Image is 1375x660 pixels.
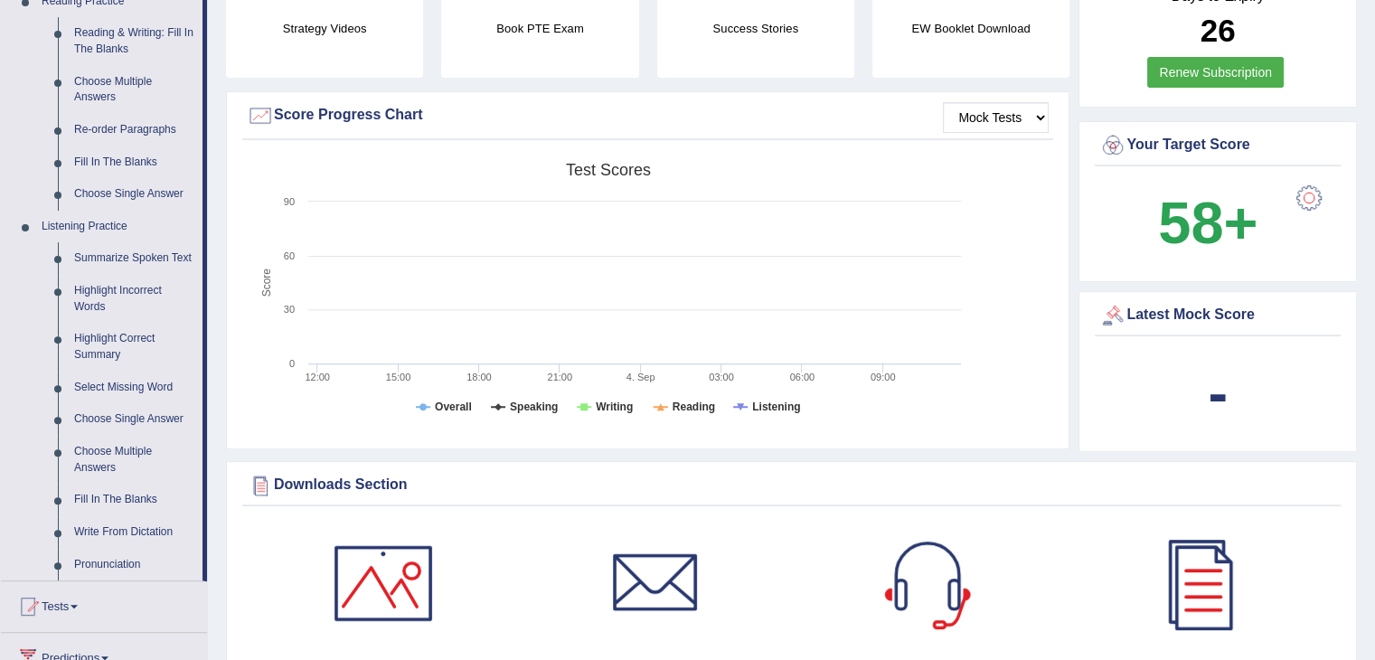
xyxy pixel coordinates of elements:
b: 58+ [1158,190,1257,256]
text: 12:00 [305,372,330,382]
div: Downloads Section [247,472,1336,499]
a: Tests [1,581,207,627]
a: Choose Single Answer [66,403,202,436]
a: Fill In The Blanks [66,484,202,516]
a: Write From Dictation [66,516,202,549]
tspan: Overall [435,401,472,413]
div: Your Target Score [1099,132,1336,159]
a: Highlight Incorrect Words [66,275,202,323]
text: 21:00 [547,372,572,382]
div: Latest Mock Score [1099,302,1336,329]
a: Choose Single Answer [66,178,202,211]
tspan: Listening [752,401,800,413]
h4: Success Stories [657,19,854,38]
h4: Book PTE Exam [441,19,638,38]
text: 09:00 [871,372,896,382]
tspan: Reading [673,401,715,413]
a: Highlight Correct Summary [66,323,202,371]
a: Re-order Paragraphs [66,114,202,146]
a: Choose Multiple Answers [66,66,202,114]
a: Select Missing Word [66,372,202,404]
text: 06:00 [790,372,815,382]
a: Summarize Spoken Text [66,242,202,275]
h4: EW Booklet Download [872,19,1069,38]
tspan: Writing [596,401,633,413]
a: Reading & Writing: Fill In The Blanks [66,17,202,65]
b: - [1208,360,1228,426]
tspan: Speaking [510,401,558,413]
a: Fill In The Blanks [66,146,202,179]
b: 26 [1201,13,1236,48]
text: 0 [289,358,295,369]
tspan: Score [260,269,273,297]
a: Choose Multiple Answers [66,436,202,484]
text: 18:00 [466,372,492,382]
tspan: Test scores [566,161,651,179]
h4: Strategy Videos [226,19,423,38]
tspan: 4. Sep [626,372,655,382]
text: 03:00 [709,372,734,382]
text: 15:00 [386,372,411,382]
a: Renew Subscription [1147,57,1284,88]
a: Pronunciation [66,549,202,581]
text: 90 [284,196,295,207]
div: Score Progress Chart [247,102,1049,129]
text: 30 [284,304,295,315]
a: Listening Practice [33,211,202,243]
text: 60 [284,250,295,261]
